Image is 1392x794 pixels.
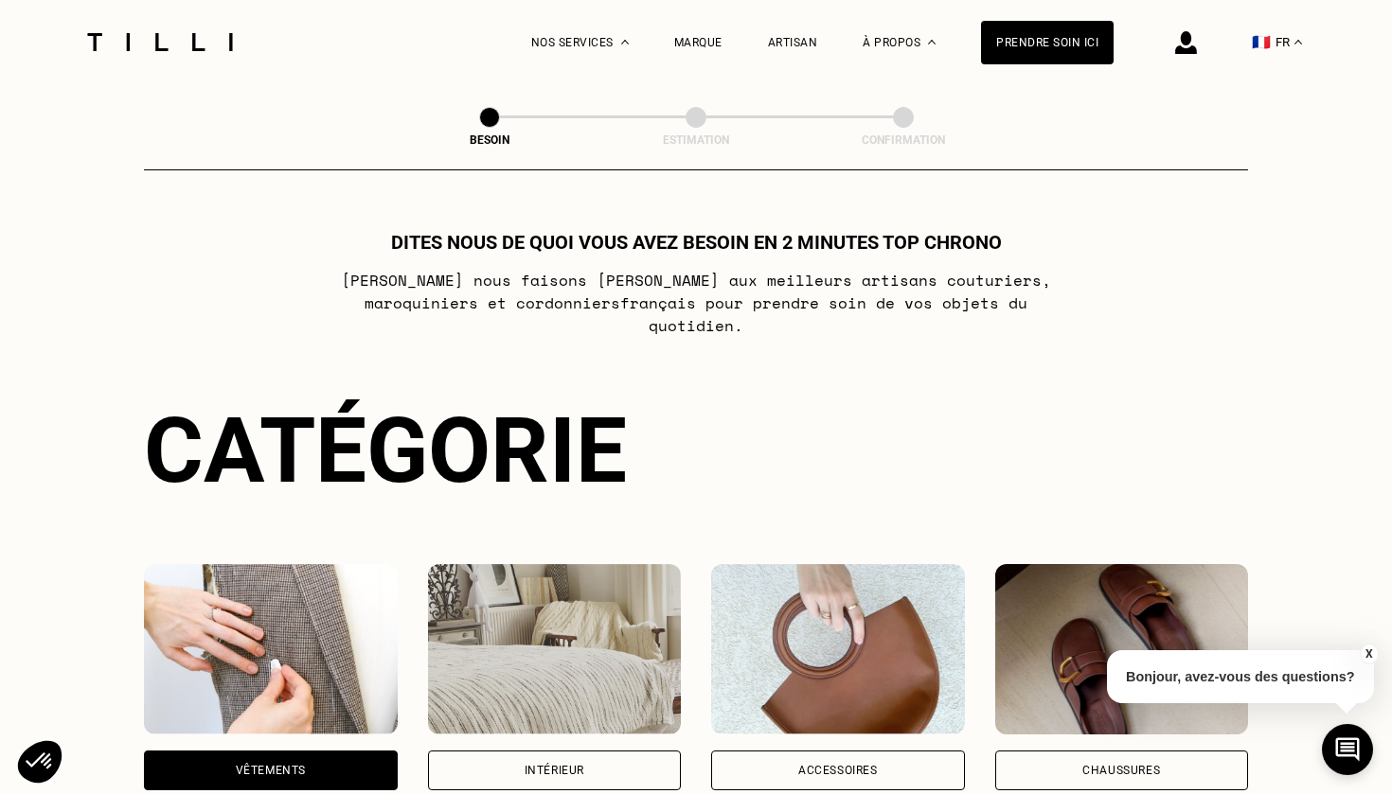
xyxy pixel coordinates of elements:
div: Estimation [601,133,791,147]
div: Confirmation [809,133,998,147]
a: Prendre soin ici [981,21,1114,64]
div: Besoin [395,133,584,147]
img: Accessoires [711,564,965,734]
button: X [1359,644,1378,664]
img: icône connexion [1175,31,1197,54]
div: Intérieur [525,765,584,776]
img: Vêtements [144,564,398,734]
div: Vêtements [236,765,306,776]
span: 🇫🇷 [1252,33,1271,51]
a: Marque [674,36,723,49]
div: Chaussures [1082,765,1160,776]
img: menu déroulant [1294,40,1302,44]
img: Menu déroulant [621,40,629,44]
img: Intérieur [428,564,682,734]
img: Menu déroulant à propos [928,40,936,44]
p: Bonjour, avez-vous des questions? [1107,650,1374,703]
img: Chaussures [995,564,1249,734]
div: Accessoires [798,765,878,776]
div: Catégorie [144,397,1248,503]
a: Artisan [768,36,818,49]
h1: Dites nous de quoi vous avez besoin en 2 minutes top chrono [391,231,1002,254]
p: [PERSON_NAME] nous faisons [PERSON_NAME] aux meilleurs artisans couturiers , maroquiniers et cord... [321,269,1072,337]
img: Logo du service de couturière Tilli [80,33,240,51]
